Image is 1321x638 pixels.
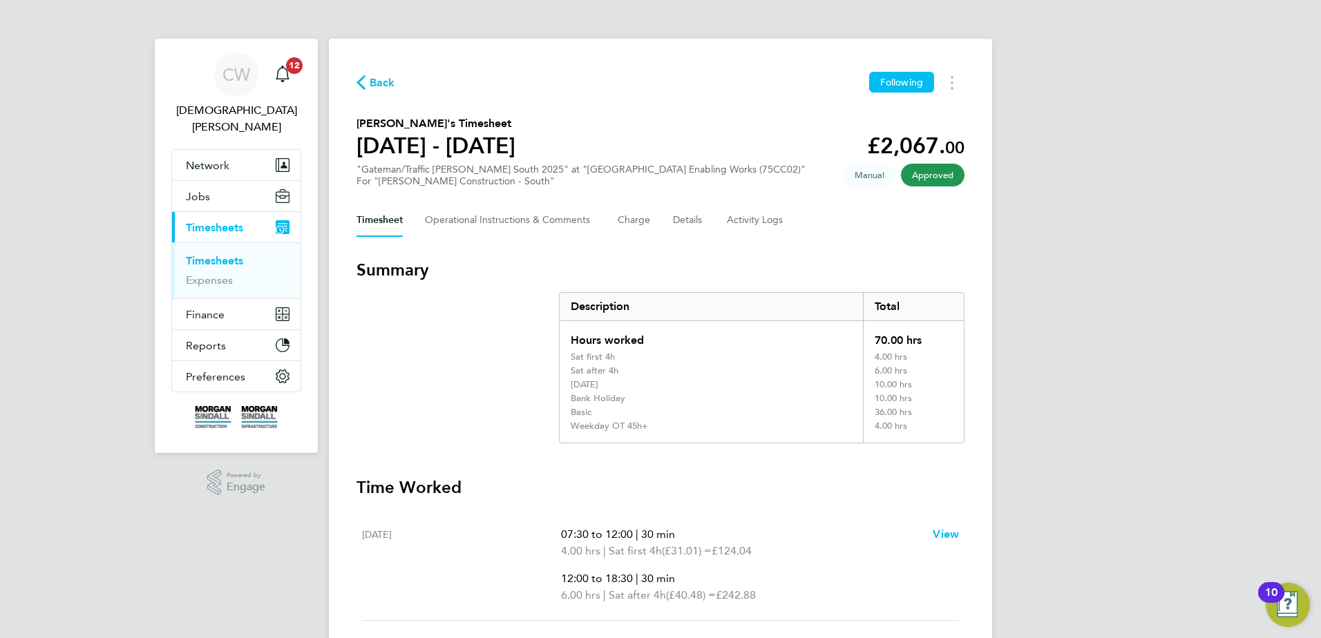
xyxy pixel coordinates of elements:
button: Back [357,74,395,91]
span: Sat first 4h [609,543,662,559]
div: 36.00 hrs [863,407,964,420]
a: View [933,526,959,543]
span: | [636,572,638,585]
span: Back [370,75,395,91]
button: Timesheets Menu [940,72,964,93]
span: (£31.01) = [662,544,712,557]
div: Description [560,293,863,320]
img: morgansindall-logo-retina.png [195,406,278,428]
h3: Time Worked [357,476,964,499]
span: Timesheets [186,221,243,234]
button: Open Resource Center, 10 new notifications [1266,583,1310,627]
div: Timesheets [172,242,301,298]
app-decimal: £2,067. [867,133,964,159]
div: 6.00 hrs [863,365,964,379]
button: Timesheets [172,212,301,242]
div: [DATE] [362,526,561,603]
span: This timesheet was manually created. [844,164,895,186]
span: | [636,528,638,541]
span: Powered by [227,470,265,481]
div: Basic [571,407,591,418]
span: Finance [186,308,225,321]
span: Jobs [186,190,210,203]
div: Bank Holiday [571,393,625,404]
div: Sat first 4h [571,351,615,362]
span: 30 min [641,572,675,585]
span: 30 min [641,528,675,541]
a: Timesheets [186,254,243,267]
div: Total [863,293,964,320]
span: Reports [186,339,226,352]
a: Powered byEngage [207,470,266,496]
a: Go to home page [171,406,301,428]
a: CW[DEMOGRAPHIC_DATA][PERSON_NAME] [171,52,301,135]
span: 00 [945,137,964,157]
span: | [603,588,606,601]
span: This timesheet has been approved. [901,164,964,186]
div: 10.00 hrs [863,379,964,393]
button: Operational Instructions & Comments [425,204,596,237]
span: £124.04 [712,544,752,557]
h2: [PERSON_NAME]'s Timesheet [357,115,515,132]
button: Jobs [172,181,301,211]
a: Expenses [186,273,233,287]
button: Activity Logs [727,204,785,237]
button: Charge [618,204,651,237]
span: 6.00 hrs [561,588,600,601]
div: 70.00 hrs [863,321,964,351]
span: (£40.48) = [666,588,716,601]
a: 12 [269,52,296,97]
span: Network [186,159,229,172]
span: Engage [227,481,265,493]
div: 4.00 hrs [863,420,964,443]
span: 12 [286,57,303,74]
button: Network [172,150,301,180]
button: Preferences [172,361,301,391]
h3: Summary [357,259,964,281]
button: Reports [172,330,301,360]
span: 4.00 hrs [561,544,600,557]
span: View [933,528,959,541]
div: Sat after 4h [571,365,618,376]
div: 10.00 hrs [863,393,964,407]
button: Details [673,204,705,237]
div: For "[PERSON_NAME] Construction - South" [357,175,806,187]
div: [DATE] [571,379,598,390]
div: Weekday OT 45h+ [571,420,648,432]
div: Hours worked [560,321,863,351]
span: £242.88 [716,588,756,601]
span: Following [880,76,923,88]
span: Sat after 4h [609,587,666,603]
span: Preferences [186,370,245,383]
span: | [603,544,606,557]
button: Finance [172,299,301,329]
h1: [DATE] - [DATE] [357,132,515,159]
div: 4.00 hrs [863,351,964,365]
div: "Gateman/Traffic [PERSON_NAME] South 2025" at "[GEOGRAPHIC_DATA] Enabling Works (75CC02)" [357,164,806,187]
nav: Main navigation [155,39,318,453]
span: 07:30 to 12:00 [561,528,633,541]
span: Christian Wall [171,102,301,135]
button: Timesheet [357,204,403,237]
div: 10 [1265,592,1277,610]
span: CW [222,66,250,84]
button: Following [869,72,934,93]
div: Summary [559,292,964,443]
span: 12:00 to 18:30 [561,572,633,585]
